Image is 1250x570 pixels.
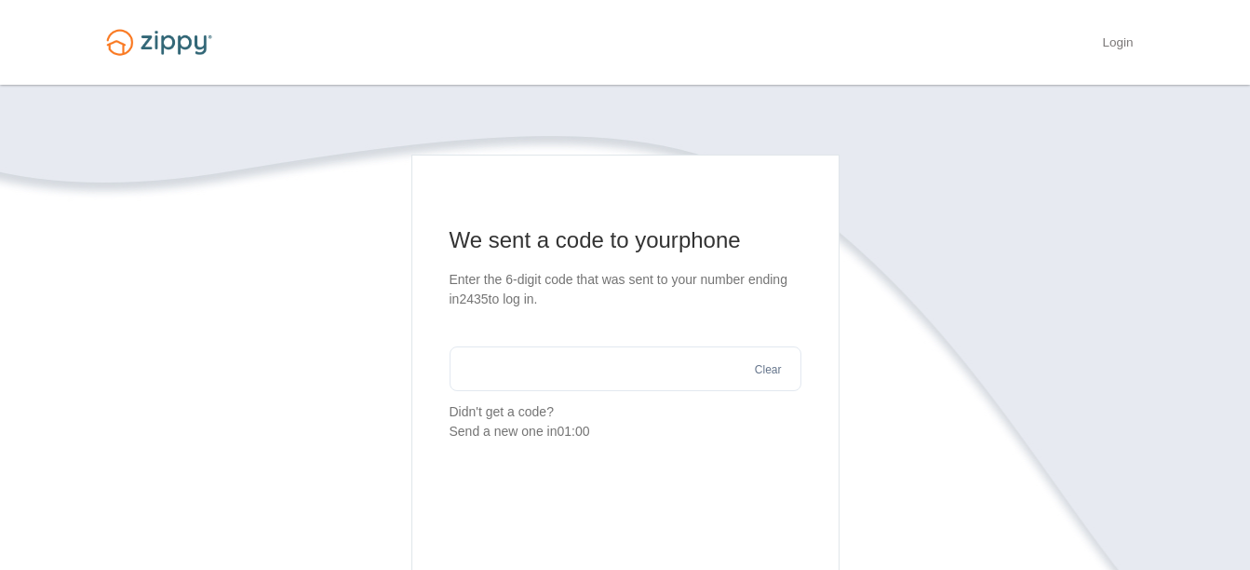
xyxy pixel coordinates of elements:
[749,361,787,379] button: Clear
[450,225,801,255] h1: We sent a code to your phone
[450,422,801,441] div: Send a new one in 01:00
[450,402,801,441] p: Didn't get a code?
[1102,35,1133,54] a: Login
[95,20,223,64] img: Logo
[450,270,801,309] p: Enter the 6-digit code that was sent to your number ending in 2435 to log in.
